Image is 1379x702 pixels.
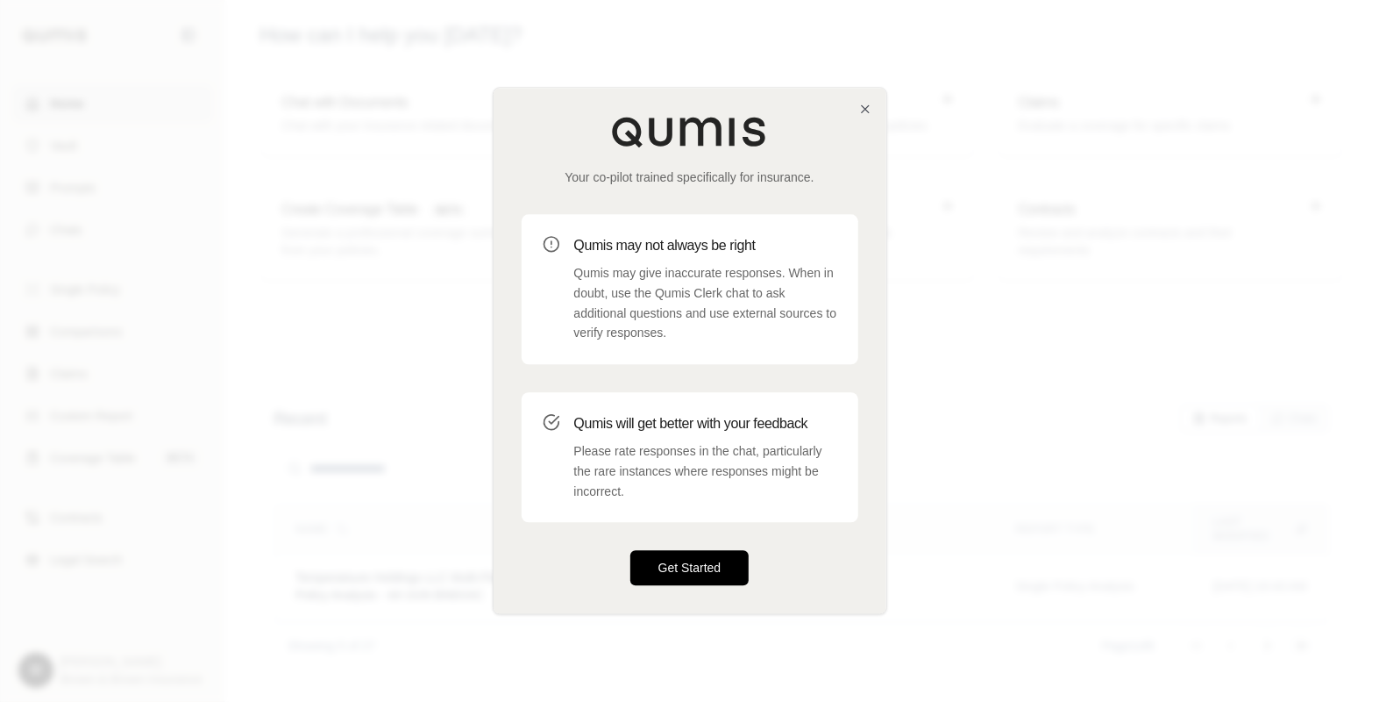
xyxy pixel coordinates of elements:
[574,413,837,434] h3: Qumis will get better with your feedback
[630,551,750,586] button: Get Started
[611,116,769,147] img: Qumis Logo
[574,441,837,501] p: Please rate responses in the chat, particularly the rare instances where responses might be incor...
[574,263,837,343] p: Qumis may give inaccurate responses. When in doubt, use the Qumis Clerk chat to ask additional qu...
[574,235,837,256] h3: Qumis may not always be right
[522,168,858,186] p: Your co-pilot trained specifically for insurance.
